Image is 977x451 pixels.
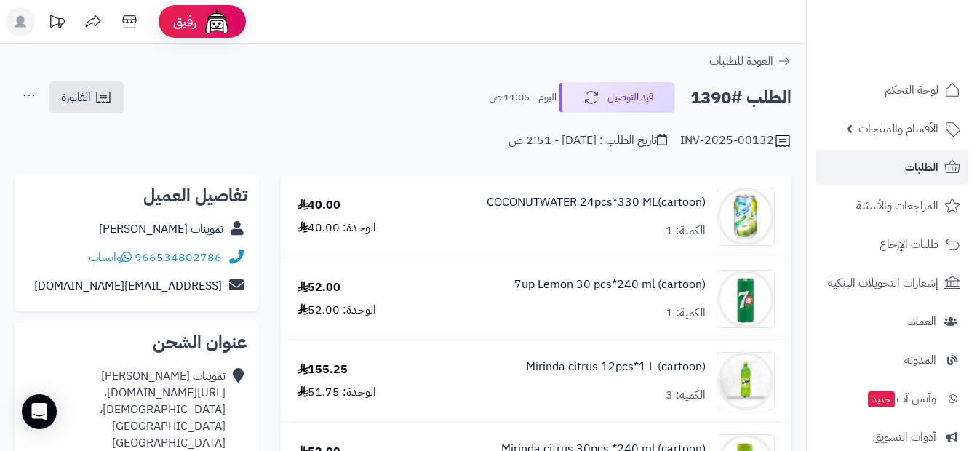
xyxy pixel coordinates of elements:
[526,359,706,375] a: Mirinda citrus 12pcs*1 L (cartoon)
[298,384,376,401] div: الوحدة: 51.75
[173,13,196,31] span: رفيق
[298,279,340,296] div: 52.00
[816,73,968,108] a: لوحة التحكم
[880,234,938,255] span: طلبات الإرجاع
[298,220,376,236] div: الوحدة: 40.00
[34,277,222,295] a: [EMAIL_ADDRESS][DOMAIN_NAME]
[509,132,667,149] div: تاريخ الطلب : [DATE] - 2:51 ص
[816,266,968,300] a: إشعارات التحويلات البنكية
[717,352,774,410] img: 1747566256-XP8G23evkchGmxKUr8YaGb2gsq2hZno4-90x90.jpg
[298,362,348,378] div: 155.25
[717,188,774,246] img: 1747328717-Udb99365be45340d88d3b31e2458b08a-90x90.jpg
[559,82,675,113] button: قيد التوصيل
[856,196,938,216] span: المراجعات والأسئلة
[666,305,706,322] div: الكمية: 1
[828,273,938,293] span: إشعارات التحويلات البنكية
[885,80,938,100] span: لوحة التحكم
[26,187,247,204] h2: تفاصيل العميل
[202,7,231,36] img: ai-face.png
[904,350,936,370] span: المدونة
[816,381,968,416] a: وآتس آبجديد
[298,302,376,319] div: الوحدة: 52.00
[905,157,938,177] span: الطلبات
[666,387,706,404] div: الكمية: 3
[690,83,791,113] h2: الطلب #1390
[49,81,124,113] a: الفاتورة
[866,388,936,409] span: وآتس آب
[89,249,132,266] a: واتساب
[489,90,557,105] small: اليوم - 11:05 ص
[487,194,706,211] a: COCONUTWATER 24pcs*330 ML(cartoon)
[816,188,968,223] a: المراجعات والأسئلة
[26,368,226,451] div: تموينات [PERSON_NAME] [URL][DOMAIN_NAME]، [DEMOGRAPHIC_DATA]، [GEOGRAPHIC_DATA] [GEOGRAPHIC_DATA]
[514,276,706,293] a: 7up Lemon 30 pcs*240 ml (cartoon)
[680,132,791,150] div: INV-2025-00132
[816,343,968,378] a: المدونة
[816,150,968,185] a: الطلبات
[298,197,340,214] div: 40.00
[717,270,774,328] img: 1747541124-caa6673e-b677-477c-bbb4-b440b79b-90x90.jpg
[816,227,968,262] a: طلبات الإرجاع
[858,119,938,139] span: الأقسام والمنتجات
[868,391,895,407] span: جديد
[99,220,223,238] a: تموينات [PERSON_NAME]
[135,249,222,266] a: 966534802786
[22,394,57,429] div: Open Intercom Messenger
[873,427,936,447] span: أدوات التسويق
[709,52,773,70] span: العودة للطلبات
[709,52,791,70] a: العودة للطلبات
[666,223,706,239] div: الكمية: 1
[816,304,968,339] a: العملاء
[908,311,936,332] span: العملاء
[61,89,91,106] span: الفاتورة
[878,25,963,55] img: logo-2.png
[39,7,75,40] a: تحديثات المنصة
[26,334,247,351] h2: عنوان الشحن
